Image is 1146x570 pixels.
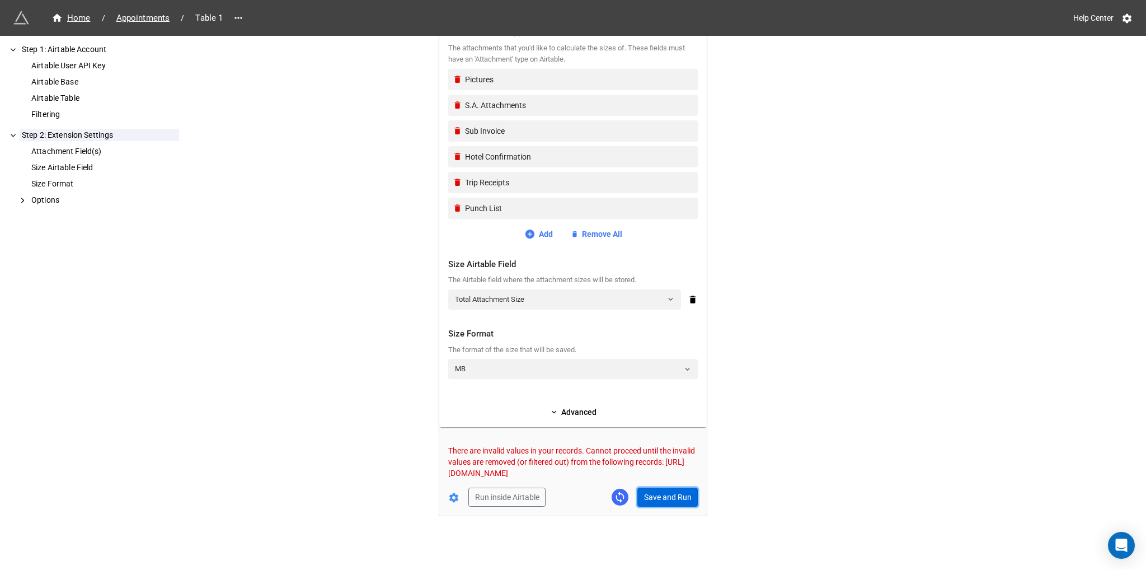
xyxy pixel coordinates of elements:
div: The format of the size that will be saved. [448,344,698,356]
a: Remove [453,74,466,84]
a: MB [448,359,698,379]
a: Sync Base Structure [612,489,628,506]
nav: breadcrumb [45,11,229,25]
button: Run inside Airtable [468,488,546,507]
div: Step 1: Airtable Account [20,44,179,55]
a: Help Center [1065,8,1121,28]
a: Remove All [571,228,622,240]
a: Remove [453,152,466,161]
a: Remove [453,203,466,213]
div: Hotel Confirmation [465,151,693,163]
div: Size Format [448,328,698,341]
a: Remove [453,100,466,110]
div: Airtable Table [29,92,179,104]
li: / [102,12,105,24]
div: Trip Receipts [465,176,693,189]
div: Punch List [465,202,693,214]
div: Open Intercom Messenger [1108,532,1135,559]
div: Pictures [465,73,693,86]
div: Options [29,194,179,206]
div: The attachments that you'd like to calculate the sizes of. These fields must have an 'Attachment'... [448,43,698,66]
span: Table 1 [189,12,229,25]
a: Advanced [448,406,698,418]
li: / [181,12,184,24]
div: Attachment Field(s) [29,146,179,157]
span: Appointments [110,12,177,25]
a: Add [524,228,553,240]
a: Home [45,11,97,25]
div: Step 2: Extension Settings [439,12,707,427]
div: Airtable User API Key [29,60,179,72]
a: Appointments [110,11,177,25]
button: Save and Run [637,488,698,507]
div: Step 2: Extension Settings [20,129,179,141]
div: Size Airtable Field [448,258,698,272]
div: The Airtable field where the attachment sizes will be stored. [448,274,698,286]
p: There are invalid values in your records. Cannot proceed until the invalid values are removed (or... [448,445,698,479]
div: Sub Invoice [465,125,693,137]
a: Remove [453,177,466,187]
div: Home [51,12,91,25]
img: miniextensions-icon.73ae0678.png [13,10,29,26]
div: Airtable Base [29,76,179,88]
a: Total Attachment Size [448,289,681,310]
div: Filtering [29,109,179,120]
div: S.A. Attachments [465,99,693,111]
div: Size Format [29,178,179,190]
div: Size Airtable Field [29,162,179,174]
a: Remove [453,126,466,136]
